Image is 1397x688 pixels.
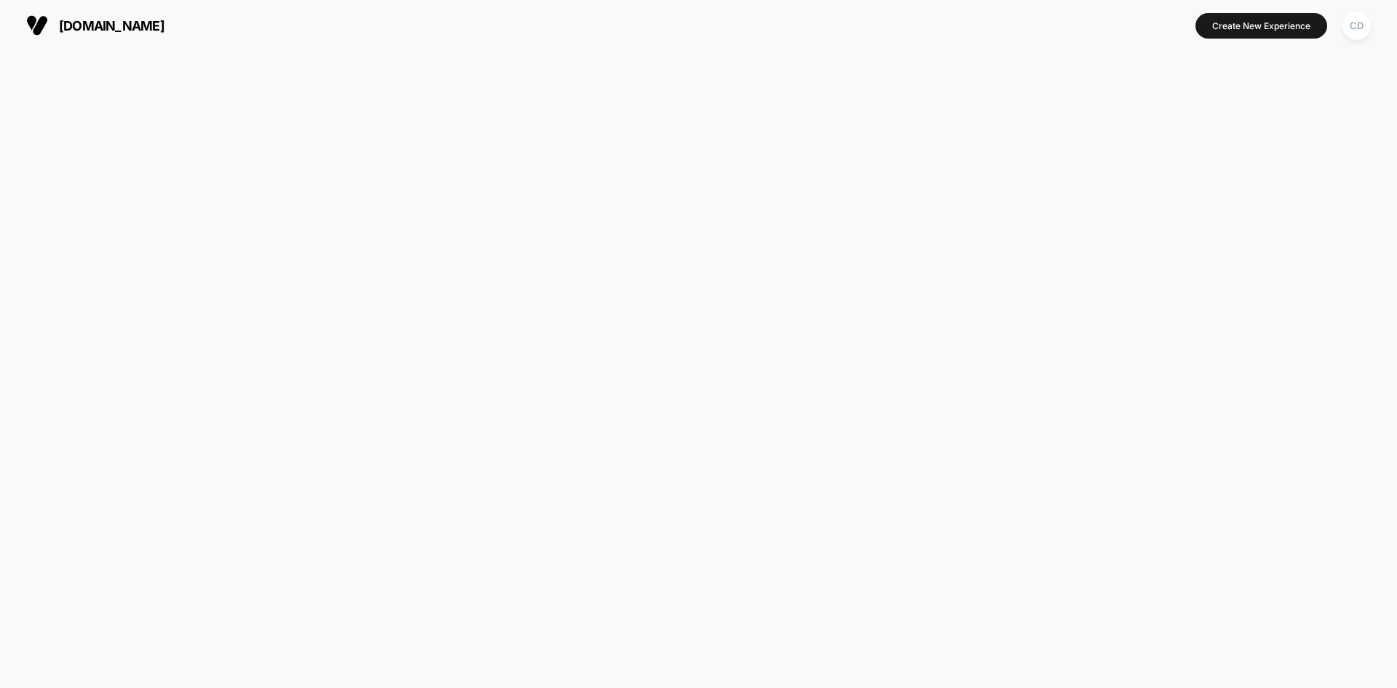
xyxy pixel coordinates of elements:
button: [DOMAIN_NAME] [22,14,169,37]
button: Create New Experience [1195,13,1327,39]
button: CD [1338,11,1375,41]
span: [DOMAIN_NAME] [59,18,164,33]
img: Visually logo [26,15,48,36]
div: CD [1342,12,1371,40]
